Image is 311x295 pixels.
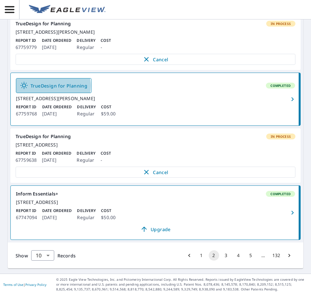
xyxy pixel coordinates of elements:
[77,110,96,118] p: Regular
[56,277,308,292] p: © 2025 Eagle View Technologies, Inc. and Pictometry International Corp. All Rights Reserved. Repo...
[233,250,244,261] button: Go to page 4
[77,43,95,51] p: Regular
[16,134,295,139] div: TrueDesign for Planning
[16,150,37,156] p: Report ID
[267,134,295,139] span: In Process
[16,96,295,101] div: [STREET_ADDRESS][PERSON_NAME]
[16,142,295,148] div: [STREET_ADDRESS]
[16,43,37,51] p: 67759779
[29,5,106,15] img: EV Logo
[16,29,295,35] div: [STREET_ADDRESS][PERSON_NAME]
[101,150,111,156] p: Cost
[16,214,37,221] p: 67747094
[11,186,300,240] a: Inform Essentials+Completed[STREET_ADDRESS]Report ID67747094Date Ordered[DATE]DeliveryRegularCost...
[258,252,268,259] div: …
[101,214,116,221] p: $50.00
[42,38,71,43] p: Date Ordered
[57,253,76,259] span: Records
[22,168,289,176] span: Cancel
[184,250,194,261] button: Go to previous page
[42,150,71,156] p: Date Ordered
[209,250,219,261] button: page 2
[10,16,301,70] a: TrueDesign for PlanningIn Process[STREET_ADDRESS][PERSON_NAME]Report ID67759779Date Ordered[DATE]...
[25,1,109,18] a: EV Logo
[77,150,95,156] p: Delivery
[42,43,71,51] p: [DATE]
[16,167,295,178] button: Cancel
[11,73,300,125] a: TrueDesign for PlanningCompleted[STREET_ADDRESS][PERSON_NAME]Report ID67759768Date Ordered[DATE]D...
[42,208,72,214] p: Date Ordered
[183,250,295,261] nav: pagination navigation
[101,38,111,43] p: Cost
[267,21,295,26] span: In Process
[221,250,231,261] button: Go to page 3
[77,156,95,164] p: Regular
[42,214,72,221] p: [DATE]
[16,78,92,93] a: TrueDesign for Planning
[3,282,23,287] a: Terms of Use
[101,43,111,51] p: -
[22,55,289,63] span: Cancel
[42,104,72,110] p: Date Ordered
[20,225,291,233] span: Upgrade
[284,250,294,261] button: Go to next page
[16,224,295,234] a: Upgrade
[10,128,301,183] a: TrueDesign for PlanningIn Process[STREET_ADDRESS]Report ID67759638Date Ordered[DATE]DeliveryRegul...
[16,110,37,118] p: 67759768
[270,250,282,261] button: Go to page 132
[267,192,294,196] span: Completed
[77,104,96,110] p: Delivery
[31,246,54,265] div: 10
[196,250,207,261] button: Go to page 1
[25,282,46,287] a: Privacy Policy
[77,214,96,221] p: Regular
[16,191,295,197] div: Inform Essentials+
[16,38,37,43] p: Report ID
[42,110,72,118] p: [DATE]
[31,250,54,261] div: Show 10 records
[101,110,116,118] p: $59.00
[16,54,295,65] button: Cancel
[16,199,295,205] div: [STREET_ADDRESS]
[77,38,95,43] p: Delivery
[246,250,256,261] button: Go to page 5
[42,156,71,164] p: [DATE]
[101,104,116,110] p: Cost
[20,82,87,89] span: TrueDesign for Planning
[16,208,37,214] p: Report ID
[16,156,37,164] p: 67759638
[3,283,46,287] p: |
[267,83,294,88] span: Completed
[101,156,111,164] p: -
[77,208,96,214] p: Delivery
[16,253,28,259] span: Show
[16,104,37,110] p: Report ID
[16,21,295,27] div: TrueDesign for Planning
[101,208,116,214] p: Cost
